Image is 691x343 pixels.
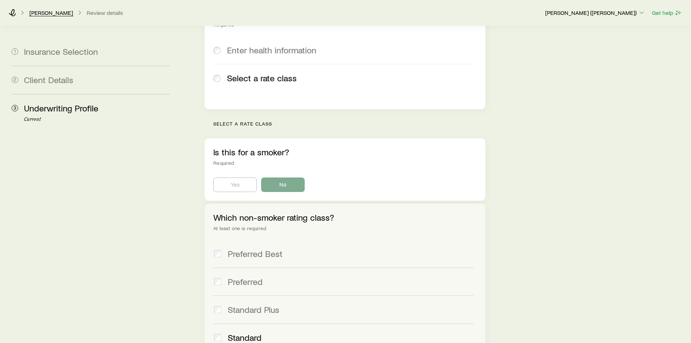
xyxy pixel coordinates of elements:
[228,305,279,315] span: Standard Plus
[227,73,297,83] span: Select a rate class
[12,77,18,83] span: 2
[213,212,476,222] p: Which non-smoker rating class?
[213,47,221,54] input: Enter health information
[214,250,221,257] input: Preferred Best
[86,9,123,16] button: Review details
[213,75,221,82] input: Select a rate class
[213,121,485,127] p: Select a rate class
[24,117,170,122] p: Current
[213,177,257,192] button: Yes
[213,225,476,231] div: At least one is required
[24,103,98,113] span: Underwriting Profile
[261,177,305,192] button: No
[213,160,476,166] div: Required
[24,46,98,57] span: Insurance Selection
[29,9,73,16] a: [PERSON_NAME]
[24,74,73,85] span: Client Details
[228,277,263,287] span: Preferred
[227,45,316,55] span: Enter health information
[213,147,476,157] p: Is this for a smoker?
[545,9,646,17] button: [PERSON_NAME] ([PERSON_NAME])
[214,306,221,313] input: Standard Plus
[214,278,221,285] input: Preferred
[651,9,682,17] button: Get help
[12,48,18,55] span: 1
[228,249,283,259] span: Preferred Best
[12,105,18,111] span: 3
[214,334,221,341] input: Standard
[228,332,262,343] span: Standard
[545,9,645,16] p: [PERSON_NAME] ([PERSON_NAME])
